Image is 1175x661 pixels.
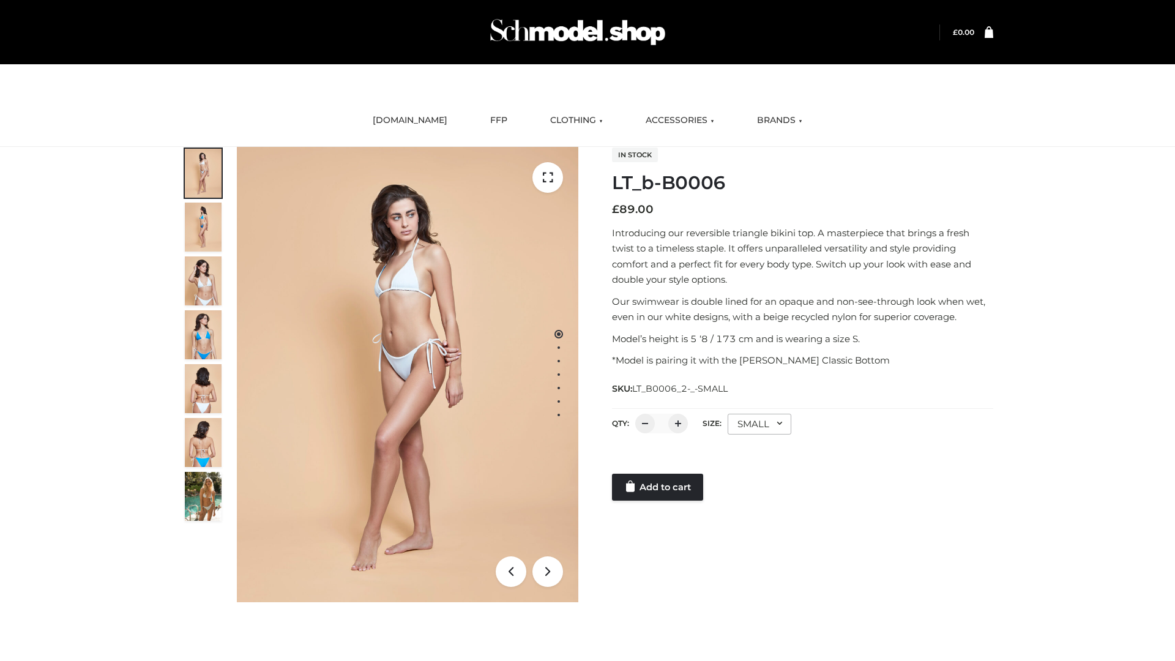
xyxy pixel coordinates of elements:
[953,28,974,37] bdi: 0.00
[636,107,723,134] a: ACCESSORIES
[185,472,222,521] img: Arieltop_CloudNine_AzureSky2.jpg
[703,419,722,428] label: Size:
[612,331,993,347] p: Model’s height is 5 ‘8 / 173 cm and is wearing a size S.
[364,107,457,134] a: [DOMAIN_NAME]
[953,28,958,37] span: £
[612,419,629,428] label: QTY:
[728,414,791,435] div: SMALL
[486,8,670,56] img: Schmodel Admin 964
[632,383,728,394] span: LT_B0006_2-_-SMALL
[953,28,974,37] a: £0.00
[185,149,222,198] img: ArielClassicBikiniTop_CloudNine_AzureSky_OW114ECO_1-scaled.jpg
[612,381,729,396] span: SKU:
[185,203,222,252] img: ArielClassicBikiniTop_CloudNine_AzureSky_OW114ECO_2-scaled.jpg
[612,225,993,288] p: Introducing our reversible triangle bikini top. A masterpiece that brings a fresh twist to a time...
[612,294,993,325] p: Our swimwear is double lined for an opaque and non-see-through look when wet, even in our white d...
[748,107,811,134] a: BRANDS
[185,364,222,413] img: ArielClassicBikiniTop_CloudNine_AzureSky_OW114ECO_7-scaled.jpg
[237,147,578,602] img: ArielClassicBikiniTop_CloudNine_AzureSky_OW114ECO_1
[612,203,619,216] span: £
[185,310,222,359] img: ArielClassicBikiniTop_CloudNine_AzureSky_OW114ECO_4-scaled.jpg
[185,418,222,467] img: ArielClassicBikiniTop_CloudNine_AzureSky_OW114ECO_8-scaled.jpg
[612,203,654,216] bdi: 89.00
[612,172,993,194] h1: LT_b-B0006
[612,474,703,501] a: Add to cart
[612,353,993,368] p: *Model is pairing it with the [PERSON_NAME] Classic Bottom
[541,107,612,134] a: CLOTHING
[185,256,222,305] img: ArielClassicBikiniTop_CloudNine_AzureSky_OW114ECO_3-scaled.jpg
[612,148,658,162] span: In stock
[481,107,517,134] a: FFP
